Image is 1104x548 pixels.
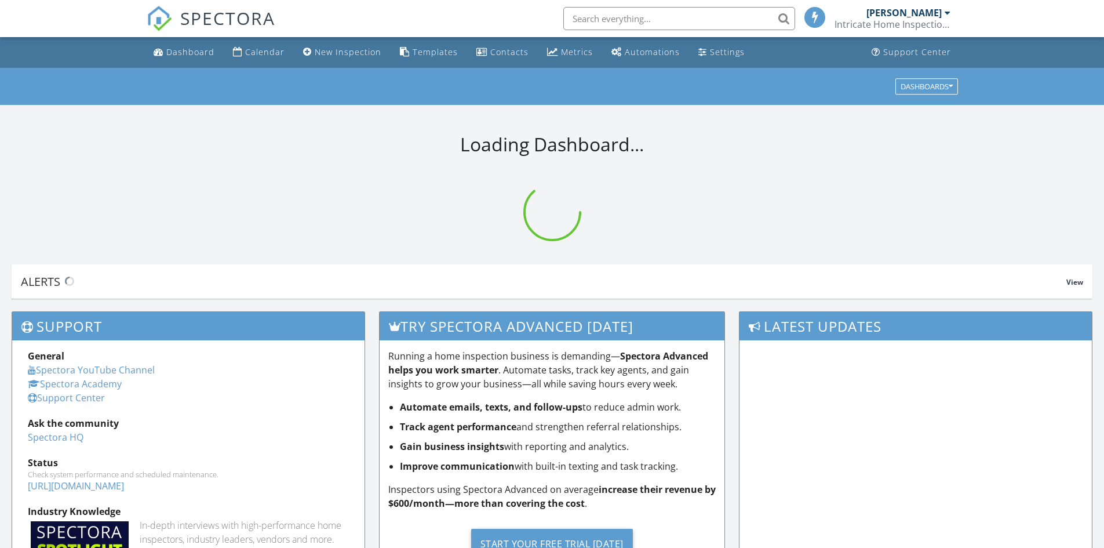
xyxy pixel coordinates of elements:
[147,6,172,31] img: The Best Home Inspection Software - Spectora
[149,42,219,63] a: Dashboard
[180,6,275,30] span: SPECTORA
[694,42,749,63] a: Settings
[28,431,83,444] a: Spectora HQ
[563,7,795,30] input: Search everything...
[867,42,956,63] a: Support Center
[400,400,716,414] li: to reduce admin work.
[883,46,951,57] div: Support Center
[1066,277,1083,287] span: View
[28,416,349,430] div: Ask the community
[28,364,155,376] a: Spectora YouTube Channel
[739,312,1092,340] h3: Latest Updates
[400,459,716,473] li: with built-in texting and task tracking.
[400,420,516,433] strong: Track agent performance
[607,42,684,63] a: Automations (Basic)
[490,46,529,57] div: Contacts
[28,456,349,470] div: Status
[298,42,386,63] a: New Inspection
[21,274,1066,289] div: Alerts
[245,46,285,57] div: Calendar
[228,42,289,63] a: Calendar
[388,483,716,510] strong: increase their revenue by $600/month—more than covering the cost
[400,440,716,453] li: with reporting and analytics.
[400,460,515,473] strong: Improve communication
[710,46,745,57] div: Settings
[625,46,680,57] div: Automations
[395,42,462,63] a: Templates
[400,420,716,434] li: and strengthen referral relationships.
[166,46,214,57] div: Dashboard
[147,16,275,40] a: SPECTORA
[400,401,582,413] strong: Automate emails, texts, and follow-ups
[28,378,122,390] a: Spectora Academy
[315,46,381,57] div: New Inspection
[400,440,504,453] strong: Gain business insights
[388,349,716,391] p: Running a home inspection business is demanding— . Automate tasks, track key agents, and gain ins...
[28,391,105,404] a: Support Center
[835,19,950,30] div: Intricate Home Inspections LLC.
[866,7,942,19] div: [PERSON_NAME]
[28,480,124,492] a: [URL][DOMAIN_NAME]
[28,470,349,479] div: Check system performance and scheduled maintenance.
[388,350,708,376] strong: Spectora Advanced helps you work smarter
[895,78,958,95] button: Dashboards
[388,482,716,510] p: Inspectors using Spectora Advanced on average .
[28,350,64,362] strong: General
[28,505,349,518] div: Industry Knowledge
[901,82,953,90] div: Dashboards
[12,312,365,340] h3: Support
[472,42,533,63] a: Contacts
[413,46,458,57] div: Templates
[380,312,725,340] h3: Try spectora advanced [DATE]
[542,42,597,63] a: Metrics
[561,46,593,57] div: Metrics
